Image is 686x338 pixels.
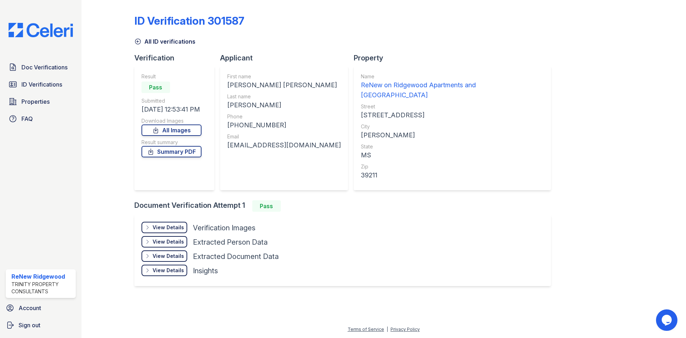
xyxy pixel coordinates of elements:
div: MS [361,150,544,160]
div: Insights [193,266,218,276]
div: [PERSON_NAME] [227,100,341,110]
div: Property [354,53,557,63]
span: Account [19,304,41,312]
div: Extracted Person Data [193,237,268,247]
div: Verification Images [193,223,255,233]
div: Phone [227,113,341,120]
a: Properties [6,94,76,109]
div: View Details [153,267,184,274]
div: Applicant [220,53,354,63]
div: Result [141,73,202,80]
a: All Images [141,124,202,136]
div: View Details [153,224,184,231]
a: Doc Verifications [6,60,76,74]
span: FAQ [21,114,33,123]
div: Document Verification Attempt 1 [134,200,557,212]
a: Name ReNew on Ridgewood Apartments and [GEOGRAPHIC_DATA] [361,73,544,100]
div: ReNew on Ridgewood Apartments and [GEOGRAPHIC_DATA] [361,80,544,100]
iframe: chat widget [656,309,679,331]
a: Account [3,301,79,315]
span: ID Verifications [21,80,62,89]
span: Doc Verifications [21,63,68,72]
div: [EMAIL_ADDRESS][DOMAIN_NAME] [227,140,341,150]
div: [STREET_ADDRESS] [361,110,544,120]
div: State [361,143,544,150]
a: Sign out [3,318,79,332]
div: View Details [153,253,184,260]
div: Pass [141,82,170,93]
div: [PERSON_NAME] [PERSON_NAME] [227,80,341,90]
span: Sign out [19,321,40,329]
div: Submitted [141,97,202,104]
div: Result summary [141,139,202,146]
a: Summary PDF [141,146,202,157]
div: [PHONE_NUMBER] [227,120,341,130]
div: [PERSON_NAME] [361,130,544,140]
div: Email [227,133,341,140]
div: Download Images [141,117,202,124]
div: Name [361,73,544,80]
a: FAQ [6,112,76,126]
div: ReNew Ridgewood [11,272,73,281]
div: Street [361,103,544,110]
div: Trinity Property Consultants [11,281,73,295]
div: ID Verification 301587 [134,14,244,27]
div: Last name [227,93,341,100]
a: Privacy Policy [391,327,420,332]
div: Verification [134,53,220,63]
a: Terms of Service [348,327,384,332]
div: Zip [361,163,544,170]
div: View Details [153,238,184,245]
a: All ID verifications [134,37,195,46]
div: | [387,327,388,332]
div: First name [227,73,341,80]
img: CE_Logo_Blue-a8612792a0a2168367f1c8372b55b34899dd931a85d93a1a3d3e32e68fde9ad4.png [3,23,79,37]
div: 39211 [361,170,544,180]
div: City [361,123,544,130]
div: Extracted Document Data [193,251,279,261]
div: [DATE] 12:53:41 PM [141,104,202,114]
a: ID Verifications [6,77,76,92]
div: Pass [252,200,281,212]
span: Properties [21,97,50,106]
